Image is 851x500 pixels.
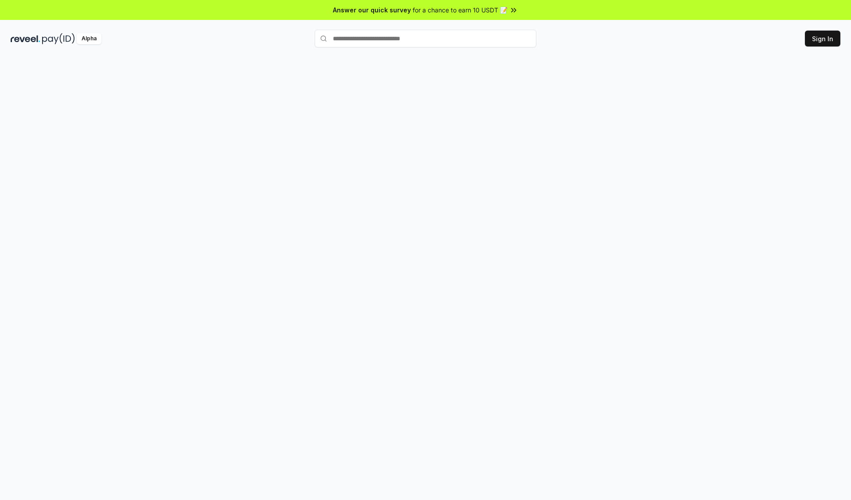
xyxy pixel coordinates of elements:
div: Alpha [77,33,101,44]
img: reveel_dark [11,33,40,44]
span: for a chance to earn 10 USDT 📝 [413,5,507,15]
span: Answer our quick survey [333,5,411,15]
img: pay_id [42,33,75,44]
button: Sign In [805,31,840,47]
